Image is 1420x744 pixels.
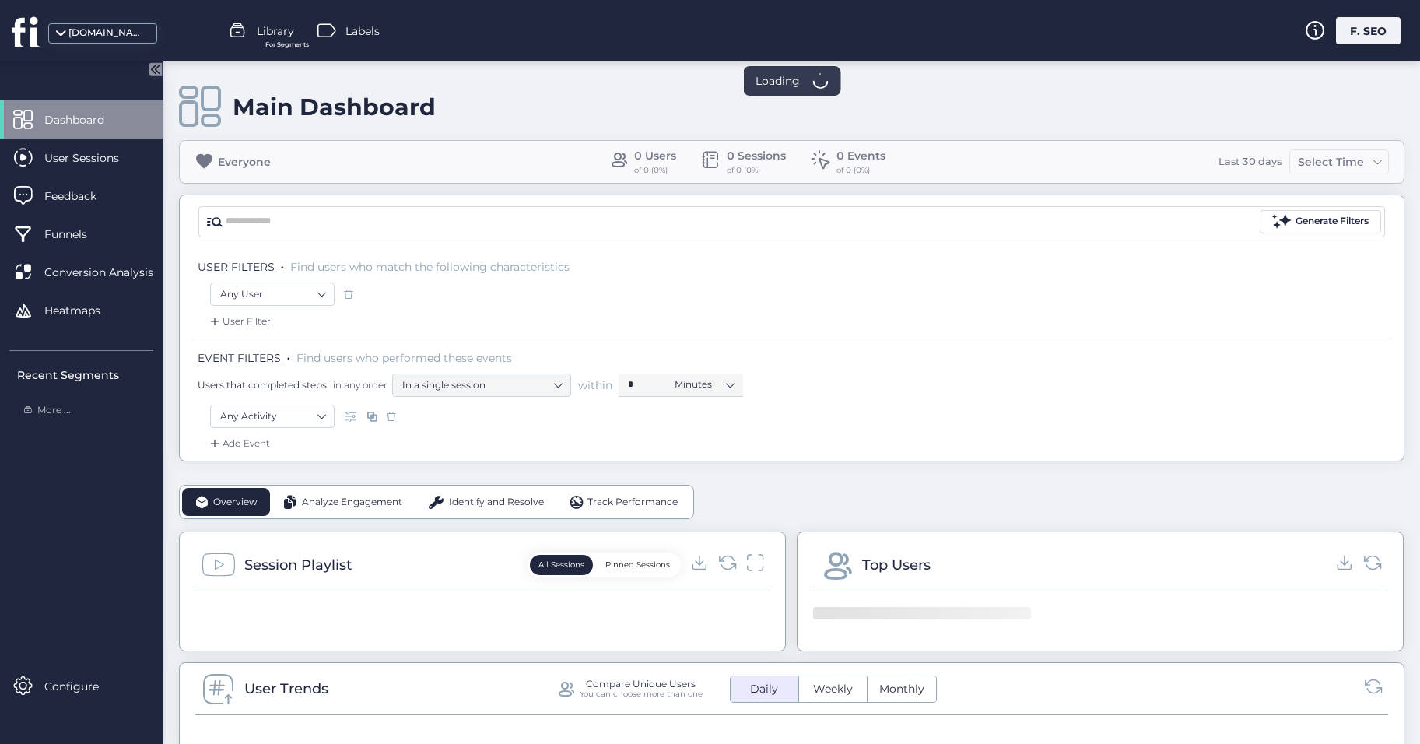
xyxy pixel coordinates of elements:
[302,495,402,510] span: Analyze Engagement
[345,23,380,40] span: Labels
[44,149,142,167] span: User Sessions
[597,555,678,575] button: Pinned Sessions
[578,377,612,393] span: within
[244,678,328,700] div: User Trends
[587,495,678,510] span: Track Performance
[44,302,124,319] span: Heatmaps
[402,374,561,397] nz-select-item: In a single session
[1336,17,1401,44] div: F. SEO
[244,554,352,576] div: Session Playlist
[799,676,867,702] button: Weekly
[220,405,324,428] nz-select-item: Any Activity
[287,348,290,363] span: .
[220,283,324,306] nz-select-item: Any User
[756,72,800,89] span: Loading
[868,676,936,702] button: Monthly
[198,378,327,391] span: Users that completed steps
[281,257,284,272] span: .
[290,260,570,274] span: Find users who match the following characteristics
[213,495,258,510] span: Overview
[862,554,931,576] div: Top Users
[207,436,270,451] div: Add Event
[17,367,153,384] div: Recent Segments
[586,679,696,689] div: Compare Unique Users
[198,351,281,365] span: EVENT FILTERS
[233,93,436,121] div: Main Dashboard
[37,403,71,418] span: More ...
[44,678,122,695] span: Configure
[804,681,862,697] span: Weekly
[44,226,110,243] span: Funnels
[675,373,734,396] nz-select-item: Minutes
[198,260,275,274] span: USER FILTERS
[1296,214,1369,229] div: Generate Filters
[530,555,593,575] button: All Sessions
[731,676,798,702] button: Daily
[870,681,934,697] span: Monthly
[44,188,120,205] span: Feedback
[296,351,512,365] span: Find users who performed these events
[257,23,294,40] span: Library
[44,264,177,281] span: Conversion Analysis
[265,40,309,50] span: For Segments
[330,378,387,391] span: in any order
[44,111,128,128] span: Dashboard
[449,495,544,510] span: Identify and Resolve
[1260,210,1381,233] button: Generate Filters
[741,681,787,697] span: Daily
[580,689,703,699] div: You can choose more than one
[68,26,146,40] div: [DOMAIN_NAME]
[207,314,271,329] div: User Filter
